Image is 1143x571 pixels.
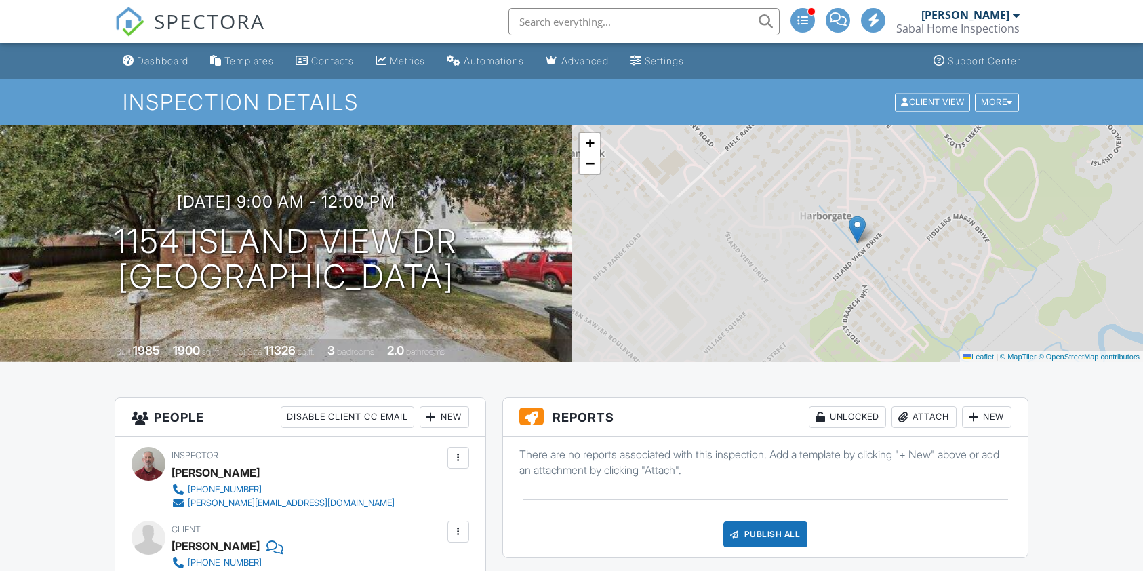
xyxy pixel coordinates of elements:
span: sq.ft. [298,347,315,357]
a: Zoom out [580,153,600,174]
div: Publish All [723,521,808,547]
div: Disable Client CC Email [281,406,414,428]
div: More [975,93,1019,111]
a: Leaflet [963,353,994,361]
div: [PERSON_NAME][EMAIL_ADDRESS][DOMAIN_NAME] [188,498,395,509]
a: [PHONE_NUMBER] [172,556,327,570]
a: Settings [625,49,689,74]
div: Templates [224,55,274,66]
p: There are no reports associated with this inspection. Add a template by clicking "+ New" above or... [519,447,1012,477]
div: 2.0 [387,343,404,357]
span: − [586,155,595,172]
span: bedrooms [337,347,374,357]
a: Contacts [290,49,359,74]
span: | [996,353,998,361]
h1: 1154 Island View Dr [GEOGRAPHIC_DATA] [114,224,458,296]
div: [PERSON_NAME] [172,462,260,483]
div: [PHONE_NUMBER] [188,557,262,568]
div: Advanced [561,55,609,66]
a: Metrics [370,49,430,74]
span: Built [116,347,131,357]
span: SPECTORA [154,7,265,35]
a: Automations (Advanced) [441,49,529,74]
img: Marker [849,216,866,243]
span: sq. ft. [202,347,221,357]
a: SPECTORA [115,18,265,47]
img: The Best Home Inspection Software - Spectora [115,7,144,37]
div: [PERSON_NAME] [172,536,260,556]
div: Settings [645,55,684,66]
div: 3 [327,343,335,357]
div: Client View [895,93,970,111]
div: Automations [464,55,524,66]
div: Dashboard [137,55,188,66]
a: Templates [205,49,279,74]
h3: People [115,398,485,437]
div: [PERSON_NAME] [921,8,1009,22]
a: [PERSON_NAME][EMAIL_ADDRESS][DOMAIN_NAME] [172,496,395,510]
div: Unlocked [809,406,886,428]
div: Metrics [390,55,425,66]
div: 1985 [133,343,160,357]
div: [PHONE_NUMBER] [188,484,262,495]
span: Lot Size [234,347,262,357]
span: + [586,134,595,151]
h3: Reports [503,398,1028,437]
a: [PHONE_NUMBER] [172,483,395,496]
div: 1900 [173,343,200,357]
a: Zoom in [580,133,600,153]
span: Inspector [172,450,218,460]
input: Search everything... [508,8,780,35]
div: New [962,406,1011,428]
a: © OpenStreetMap contributors [1039,353,1140,361]
a: Client View [894,96,974,106]
a: © MapTiler [1000,353,1037,361]
div: New [420,406,469,428]
span: Client [172,524,201,534]
a: Dashboard [117,49,194,74]
a: Support Center [928,49,1026,74]
span: bathrooms [406,347,445,357]
div: 11326 [264,343,296,357]
div: Sabal Home Inspections [896,22,1020,35]
div: Support Center [948,55,1020,66]
div: Attach [891,406,957,428]
div: Contacts [311,55,354,66]
h3: [DATE] 9:00 am - 12:00 pm [177,193,395,211]
a: Advanced [540,49,614,74]
h1: Inspection Details [123,90,1020,114]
